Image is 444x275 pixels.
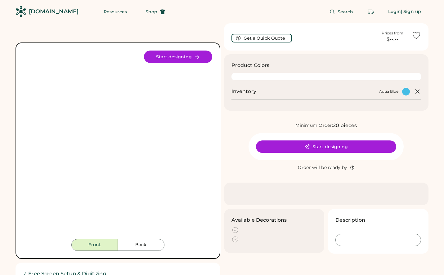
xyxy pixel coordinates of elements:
[71,239,118,251] button: Front
[24,51,212,239] img: yH5BAEAAAAALAAAAAABAAEAAAIBRAA7
[231,88,256,95] h2: Inventory
[146,10,157,14] span: Shop
[298,165,348,171] div: Order will be ready by
[335,216,365,224] h3: Description
[401,9,421,15] div: | Sign up
[144,51,212,63] button: Start designing
[231,62,270,69] h3: Product Colors
[118,239,164,251] button: Back
[231,34,292,42] button: Get a Quick Quote
[365,6,377,18] button: Retrieve an order
[29,8,78,16] div: [DOMAIN_NAME]
[333,122,357,129] div: 20 pieces
[16,6,26,17] img: Rendered Logo - Screens
[338,10,353,14] span: Search
[377,36,408,43] div: $--.--
[96,6,134,18] button: Resources
[379,89,398,94] div: Aqua Blue
[295,122,333,129] div: Minimum Order:
[231,216,287,224] h3: Available Decorations
[382,31,403,36] div: Prices from
[388,9,401,15] div: Login
[322,6,361,18] button: Search
[138,6,173,18] button: Shop
[256,140,396,153] button: Start designing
